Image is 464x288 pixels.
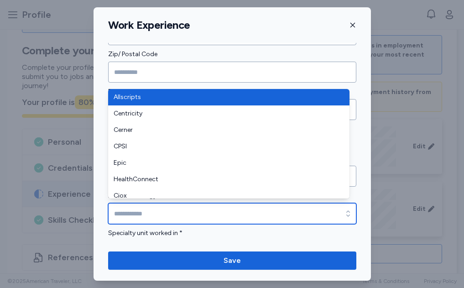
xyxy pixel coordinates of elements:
span: Epic [114,158,333,168]
span: Allscripts [114,93,333,102]
span: HealthConnect [114,175,333,184]
span: Cerner [114,126,333,135]
span: Centricity [114,109,333,118]
span: CPSI [114,142,333,151]
span: Ciox [114,191,333,200]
